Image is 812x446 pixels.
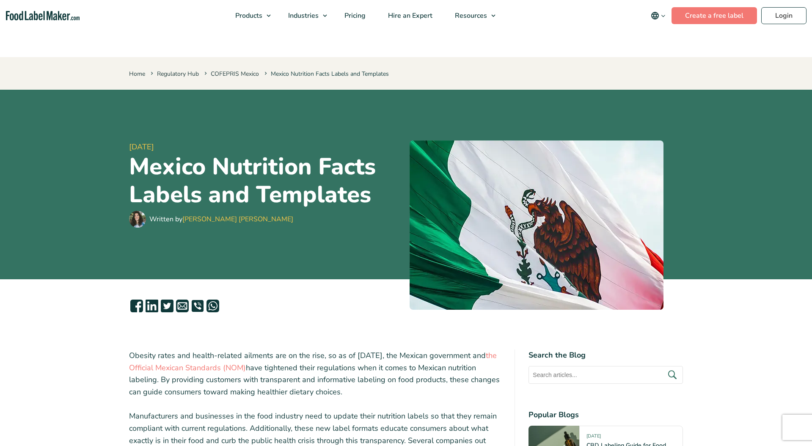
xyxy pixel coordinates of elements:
[342,11,366,20] span: Pricing
[157,70,199,78] a: Regulatory Hub
[672,7,757,24] a: Create a free label
[452,11,488,20] span: Resources
[149,214,293,224] div: Written by
[129,350,497,373] a: the Official Mexican Standards (NOM)
[129,70,145,78] a: Home
[385,11,433,20] span: Hire an Expert
[528,409,683,421] h4: Popular Blogs
[233,11,263,20] span: Products
[263,70,389,78] span: Mexico Nutrition Facts Labels and Templates
[586,433,601,443] span: [DATE]
[211,70,259,78] a: COFEPRIS Mexico
[286,11,319,20] span: Industries
[528,350,683,361] h4: Search the Blog
[129,141,403,153] span: [DATE]
[129,211,146,228] img: Maria Abi Hanna - Food Label Maker
[761,7,806,24] a: Login
[129,350,501,398] p: Obesity rates and health-related ailments are on the rise, so as of [DATE], the Mexican governmen...
[182,215,293,224] a: [PERSON_NAME] [PERSON_NAME]
[129,153,403,209] h1: Mexico Nutrition Facts Labels and Templates
[528,366,683,384] input: Search articles...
